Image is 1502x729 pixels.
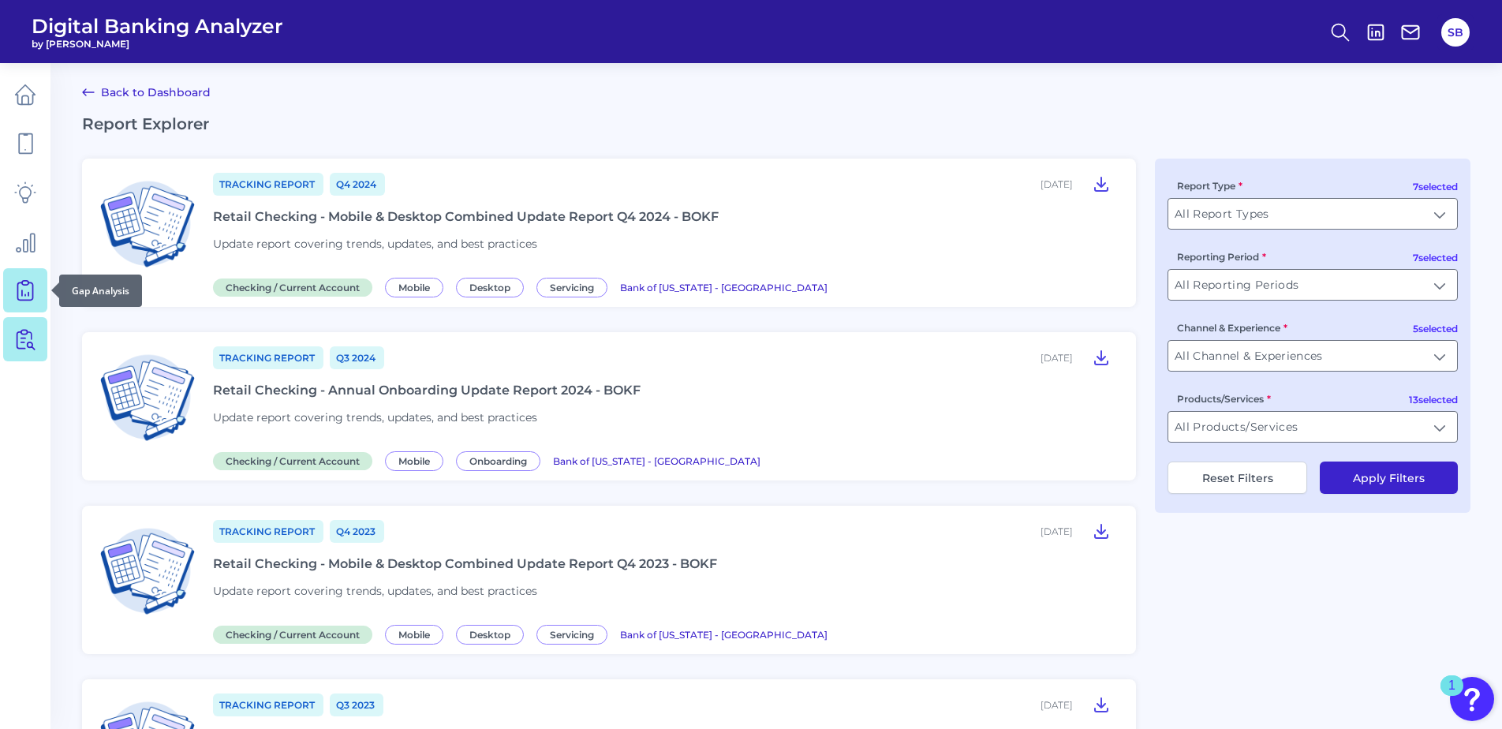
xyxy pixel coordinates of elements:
[95,171,200,277] img: Checking / Current Account
[59,275,142,307] div: Gap Analysis
[32,38,283,50] span: by [PERSON_NAME]
[1085,692,1117,717] button: Retail Checking - Annual Onboarding Update Report 2023 - BOKF
[213,383,641,398] div: Retail Checking - Annual Onboarding Update Report 2024 - BOKF
[456,626,530,641] a: Desktop
[385,451,443,471] span: Mobile
[1320,462,1458,494] button: Apply Filters
[385,453,450,468] a: Mobile
[213,626,379,641] a: Checking / Current Account
[213,173,323,196] a: Tracking Report
[620,282,828,293] span: Bank of [US_STATE] - [GEOGRAPHIC_DATA]
[1085,518,1117,544] button: Retail Checking - Mobile & Desktop Combined Update Report Q4 2023 - BOKF
[456,453,547,468] a: Onboarding
[330,346,384,369] a: Q3 2024
[213,279,372,297] span: Checking / Current Account
[456,278,524,297] span: Desktop
[1041,699,1073,711] div: [DATE]
[95,518,200,624] img: Checking / Current Account
[1168,462,1307,494] button: Reset Filters
[456,279,530,294] a: Desktop
[1177,322,1287,334] label: Channel & Experience
[213,556,717,571] div: Retail Checking - Mobile & Desktop Combined Update Report Q4 2023 - BOKF
[330,693,383,716] a: Q3 2023
[385,625,443,645] span: Mobile
[456,451,540,471] span: Onboarding
[213,520,323,543] a: Tracking Report
[32,14,283,38] span: Digital Banking Analyzer
[330,520,384,543] a: Q4 2023
[1441,18,1470,47] button: SB
[1177,180,1242,192] label: Report Type
[553,455,760,467] span: Bank of [US_STATE] - [GEOGRAPHIC_DATA]
[385,278,443,297] span: Mobile
[1041,525,1073,537] div: [DATE]
[1085,345,1117,370] button: Retail Checking - Annual Onboarding Update Report 2024 - BOKF
[620,626,828,641] a: Bank of [US_STATE] - [GEOGRAPHIC_DATA]
[213,452,372,470] span: Checking / Current Account
[1177,251,1266,263] label: Reporting Period
[620,629,828,641] span: Bank of [US_STATE] - [GEOGRAPHIC_DATA]
[213,209,719,224] div: Retail Checking - Mobile & Desktop Combined Update Report Q4 2024 - BOKF
[82,83,211,102] a: Back to Dashboard
[213,453,379,468] a: Checking / Current Account
[1450,677,1494,721] button: Open Resource Center, 1 new notification
[456,625,524,645] span: Desktop
[385,279,450,294] a: Mobile
[213,346,323,369] a: Tracking Report
[95,345,200,450] img: Checking / Current Account
[1085,171,1117,196] button: Retail Checking - Mobile & Desktop Combined Update Report Q4 2024 - BOKF
[330,173,385,196] a: Q4 2024
[385,626,450,641] a: Mobile
[1041,178,1073,190] div: [DATE]
[553,453,760,468] a: Bank of [US_STATE] - [GEOGRAPHIC_DATA]
[536,278,607,297] span: Servicing
[213,626,372,644] span: Checking / Current Account
[536,625,607,645] span: Servicing
[536,626,614,641] a: Servicing
[1177,393,1271,405] label: Products/Services
[213,237,537,251] span: Update report covering trends, updates, and best practices
[536,279,614,294] a: Servicing
[213,584,537,598] span: Update report covering trends, updates, and best practices
[1041,352,1073,364] div: [DATE]
[620,279,828,294] a: Bank of [US_STATE] - [GEOGRAPHIC_DATA]
[1448,686,1455,706] div: 1
[82,114,1470,133] h2: Report Explorer
[213,693,323,716] a: Tracking Report
[213,410,537,424] span: Update report covering trends, updates, and best practices
[213,279,379,294] a: Checking / Current Account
